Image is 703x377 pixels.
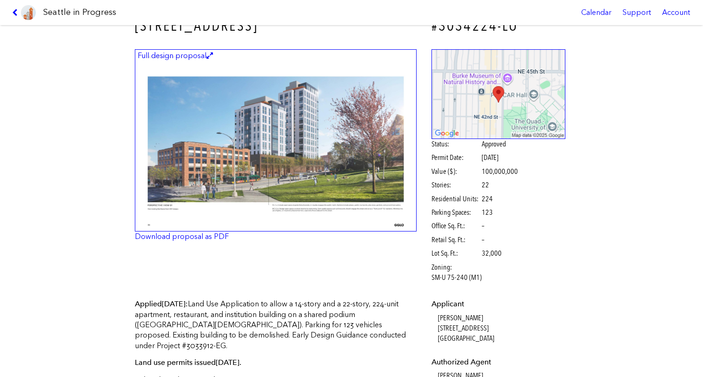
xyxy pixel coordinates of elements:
h1: Seattle in Progress [43,7,116,18]
span: 224 [482,194,493,204]
span: 100,000,000 [482,166,518,177]
span: Zoning: [431,262,480,272]
span: [DATE] [162,299,186,308]
img: staticmap [431,49,566,139]
h4: #3034224-LU [431,15,566,36]
span: Value ($): [431,166,480,177]
span: Permit Date: [431,152,480,163]
span: Residential Units: [431,194,480,204]
span: Office Sq. Ft.: [431,221,480,231]
img: 36.jpg [135,49,417,232]
span: [DATE] [216,358,239,367]
span: – [482,235,484,245]
dt: Applicant [431,299,566,309]
a: Full design proposal [135,49,417,232]
figcaption: Full design proposal [136,51,214,61]
p: Land use permits issued . [135,357,417,368]
span: Stories: [431,180,480,190]
span: [DATE] [482,153,498,162]
span: 32,000 [482,248,502,258]
h3: [STREET_ADDRESS] [135,15,417,36]
a: Download proposal as PDF [135,232,229,241]
span: – [482,221,484,231]
span: Parking Spaces: [431,207,480,218]
span: Applied : [135,299,188,308]
span: Retail Sq. Ft.: [431,235,480,245]
span: Lot Sq. Ft.: [431,248,480,258]
img: favicon-96x96.png [21,5,36,20]
span: Approved [482,139,506,149]
p: Land Use Application to allow a 14-story and a 22-story, 224-unit apartment, restaurant, and inst... [135,299,417,351]
dd: [PERSON_NAME] [STREET_ADDRESS] [GEOGRAPHIC_DATA] [438,313,566,344]
dt: Authorized Agent [431,357,566,367]
span: SM-U 75-240 (M1) [431,272,482,283]
span: 123 [482,207,493,218]
span: Status: [431,139,480,149]
span: 22 [482,180,489,190]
